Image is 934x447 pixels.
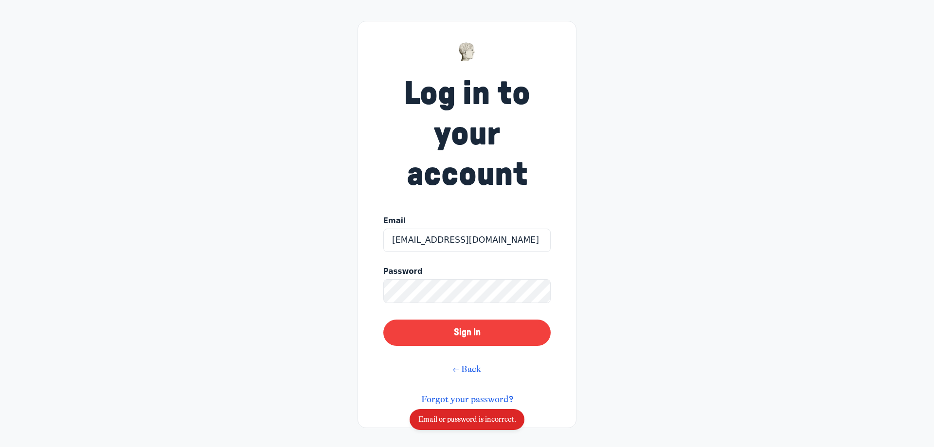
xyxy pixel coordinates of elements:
span: Email [383,215,406,227]
h1: Log in to your account [383,74,551,195]
a: Forgot your password? [421,394,513,405]
img: Museums as Progress [458,42,476,61]
span: Password [383,266,423,277]
button: Sign In [383,320,551,346]
a: ← Back [453,364,481,375]
span: Email or password is incorrect. [418,415,516,424]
